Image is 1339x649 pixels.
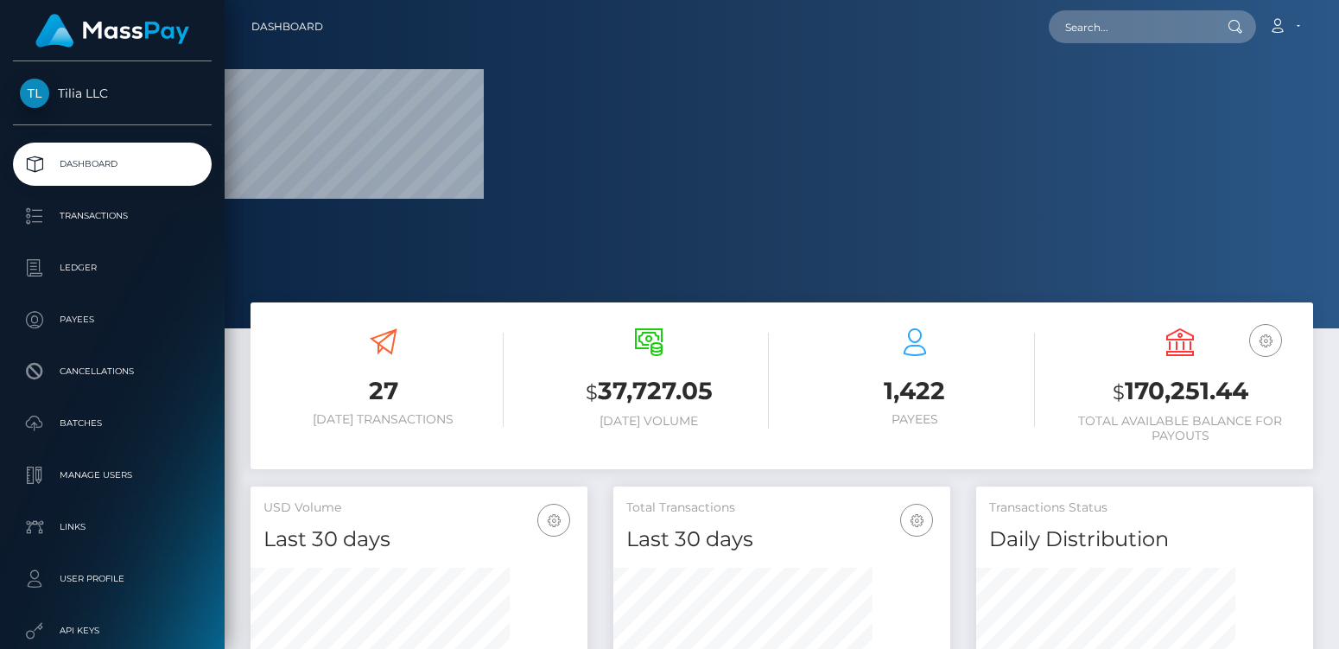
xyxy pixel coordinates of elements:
a: Dashboard [13,143,212,186]
a: Payees [13,298,212,341]
p: Manage Users [20,462,205,488]
h3: 1,422 [795,374,1035,408]
small: $ [1113,380,1125,404]
p: Cancellations [20,359,205,385]
h5: Transactions Status [989,499,1300,517]
input: Search... [1049,10,1211,43]
p: Ledger [20,255,205,281]
a: Transactions [13,194,212,238]
p: Batches [20,410,205,436]
h4: Last 30 days [626,525,937,555]
h6: [DATE] Transactions [263,412,504,427]
p: Dashboard [20,151,205,177]
h3: 37,727.05 [530,374,770,410]
h3: 27 [263,374,504,408]
h6: [DATE] Volume [530,414,770,429]
a: Links [13,506,212,549]
h5: Total Transactions [626,499,937,517]
h6: Total Available Balance for Payouts [1061,414,1301,443]
a: Manage Users [13,454,212,497]
p: API Keys [20,618,205,644]
p: Links [20,514,205,540]
a: Ledger [13,246,212,290]
small: $ [586,380,598,404]
a: Cancellations [13,350,212,393]
h3: 170,251.44 [1061,374,1301,410]
a: User Profile [13,557,212,601]
p: User Profile [20,566,205,592]
h4: Daily Distribution [989,525,1300,555]
p: Transactions [20,203,205,229]
img: MassPay Logo [35,14,189,48]
a: Batches [13,402,212,445]
img: Tilia LLC [20,79,49,108]
span: Tilia LLC [13,86,212,101]
h4: Last 30 days [263,525,574,555]
h5: USD Volume [263,499,574,517]
a: Dashboard [251,9,323,45]
p: Payees [20,307,205,333]
h6: Payees [795,412,1035,427]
